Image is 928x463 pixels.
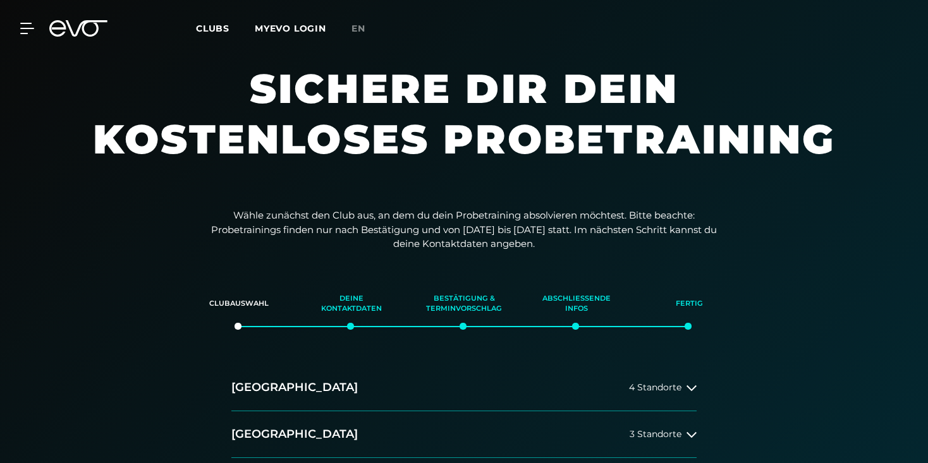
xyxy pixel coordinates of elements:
[649,287,730,321] div: Fertig
[255,23,326,34] a: MYEVO LOGIN
[196,23,229,34] span: Clubs
[630,430,681,439] span: 3 Standorte
[231,426,358,442] h2: [GEOGRAPHIC_DATA]
[424,287,504,321] div: Bestätigung & Terminvorschlag
[211,208,717,251] p: Wähle zunächst den Club aus, an dem du dein Probetraining absolvieren möchtest. Bitte beachte: Pr...
[351,21,381,36] a: en
[351,23,365,34] span: en
[231,380,358,395] h2: [GEOGRAPHIC_DATA]
[198,287,279,321] div: Clubauswahl
[196,22,255,34] a: Clubs
[536,287,617,321] div: Abschließende Infos
[629,383,681,392] span: 4 Standorte
[231,411,697,458] button: [GEOGRAPHIC_DATA]3 Standorte
[231,364,697,411] button: [GEOGRAPHIC_DATA]4 Standorte
[311,287,392,321] div: Deine Kontaktdaten
[85,63,843,189] h1: Sichere dir dein kostenloses Probetraining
